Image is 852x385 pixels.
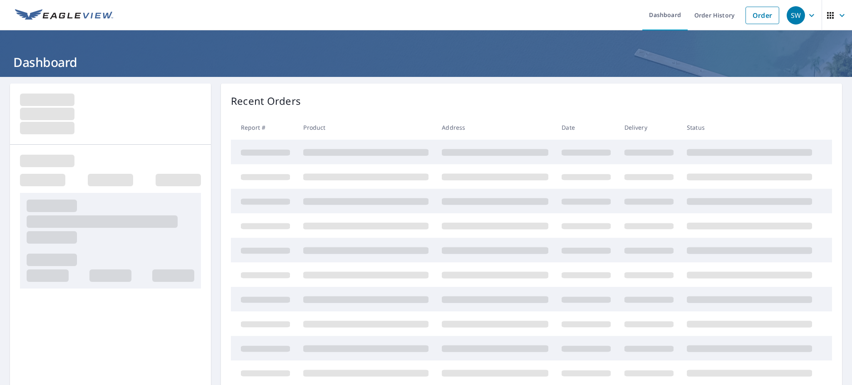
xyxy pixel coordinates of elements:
th: Product [297,115,435,140]
p: Recent Orders [231,94,301,109]
th: Report # [231,115,297,140]
img: EV Logo [15,9,113,22]
a: Order [745,7,779,24]
h1: Dashboard [10,54,842,71]
th: Date [555,115,617,140]
th: Address [435,115,555,140]
th: Status [680,115,819,140]
div: SW [787,6,805,25]
th: Delivery [618,115,680,140]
